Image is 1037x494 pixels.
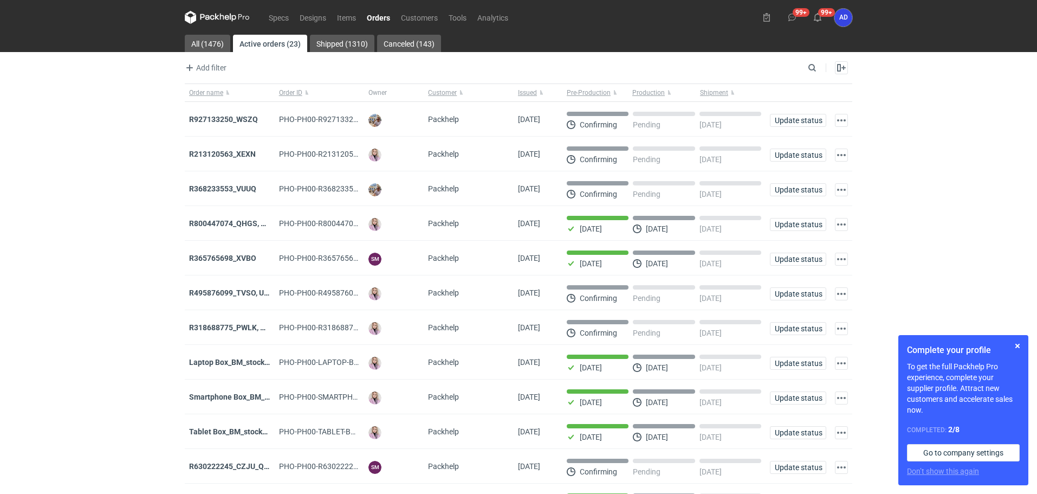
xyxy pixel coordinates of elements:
[633,155,660,164] p: Pending
[580,190,617,198] p: Confirming
[518,254,540,262] span: 07/10/2025
[646,398,668,407] p: [DATE]
[368,322,381,335] img: Klaudia Wiśniewska
[279,184,385,193] span: PHO-PH00-R368233553_VUUQ
[567,88,611,97] span: Pre-Production
[907,444,1020,461] a: Go to company settings
[770,357,826,370] button: Update status
[699,329,722,337] p: [DATE]
[835,322,848,335] button: Actions
[428,358,459,367] span: Packhelp
[775,290,821,298] span: Update status
[428,184,459,193] span: Packhelp
[518,115,540,124] span: 09/10/2025
[580,294,617,303] p: Confirming
[189,358,303,367] strong: Laptop Box_BM_stock_TEST RUN
[514,84,562,101] button: Issued
[189,254,256,262] a: R365765698_XVBO
[396,11,443,24] a: Customers
[834,9,852,27] figcaption: AD
[263,11,294,24] a: Specs
[279,393,464,401] span: PHO-PH00-SMARTPHONE-BOX_BM_STOCK_TEST-RUN
[189,184,256,193] a: R368233553_VUUQ
[580,259,602,268] p: [DATE]
[700,88,728,97] span: Shipment
[699,224,722,233] p: [DATE]
[699,155,722,164] p: [DATE]
[770,287,826,300] button: Update status
[428,88,457,97] span: Customer
[185,84,275,101] button: Order name
[279,427,414,436] span: PHO-PH00-TABLET-BOX_BM_STOCK_01
[518,323,540,332] span: 07/10/2025
[428,150,459,158] span: Packhelp
[189,115,258,124] a: R927133250_WSZQ
[189,88,223,97] span: Order name
[189,462,303,471] a: R630222245_CZJU_QNLS_PWUU
[775,151,821,159] span: Update status
[428,393,459,401] span: Packhelp
[948,425,960,434] strong: 2 / 8
[835,287,848,300] button: Actions
[428,115,459,124] span: Packhelp
[377,35,441,52] a: Canceled (143)
[632,88,665,97] span: Production
[698,84,766,101] button: Shipment
[518,219,540,228] span: 07/10/2025
[835,392,848,405] button: Actions
[835,461,848,474] button: Actions
[646,259,668,268] p: [DATE]
[233,35,307,52] a: Active orders (23)
[368,253,381,266] figcaption: SM
[368,149,381,162] img: Klaudia Wiśniewska
[368,287,381,300] img: Klaudia Wiśniewska
[518,184,540,193] span: 08/10/2025
[699,190,722,198] p: [DATE]
[699,433,722,441] p: [DATE]
[279,358,443,367] span: PHO-PH00-LAPTOP-BOX_BM_STOCK_TEST-RUN
[279,323,410,332] span: PHO-PH00-R318688775_PWLK,-WTKU
[368,183,381,196] img: Michał Palasek
[368,218,381,231] img: Klaudia Wiśniewska
[294,11,332,24] a: Designs
[189,150,256,158] a: R213120563_XEXN
[770,183,826,196] button: Update status
[770,114,826,127] button: Update status
[183,61,227,74] button: Add filter
[189,323,281,332] strong: R318688775_PWLK, WTKU
[633,190,660,198] p: Pending
[835,426,848,439] button: Actions
[279,219,454,228] span: PHO-PH00-R800447074_QHGS,-NYZC,-DXPA,-QBLZ
[279,150,385,158] span: PHO-PH00-R213120563_XEXN
[775,394,821,402] span: Update status
[518,288,540,297] span: 07/10/2025
[770,322,826,335] button: Update status
[275,84,365,101] button: Order ID
[770,253,826,266] button: Update status
[189,393,322,401] a: Smartphone Box_BM_stock_TEST RUN
[580,398,602,407] p: [DATE]
[835,253,848,266] button: Actions
[770,461,826,474] button: Update status
[835,149,848,162] button: Actions
[699,120,722,129] p: [DATE]
[699,363,722,372] p: [DATE]
[630,84,698,101] button: Production
[835,114,848,127] button: Actions
[428,288,459,297] span: Packhelp
[646,224,668,233] p: [DATE]
[189,427,274,436] a: Tablet Box_BM_stock_01
[279,115,386,124] span: PHO-PH00-R927133250_WSZQ
[368,426,381,439] img: Klaudia Wiśniewska
[189,288,277,297] a: R495876099_TVSO, UQHI
[699,398,722,407] p: [DATE]
[783,9,801,26] button: 99+
[580,467,617,476] p: Confirming
[580,224,602,233] p: [DATE]
[443,11,472,24] a: Tools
